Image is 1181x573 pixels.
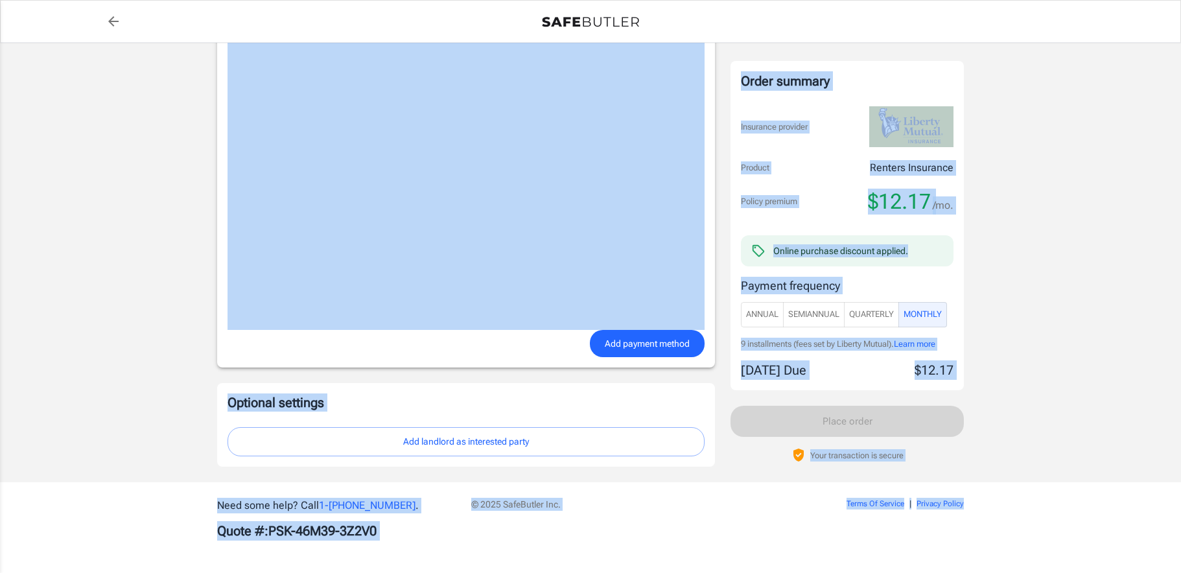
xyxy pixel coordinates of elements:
a: 1-[PHONE_NUMBER] [319,499,415,511]
span: Annual [746,307,778,322]
p: $12.17 [915,360,953,380]
div: Order summary [741,71,953,91]
p: Insurance provider [741,121,808,134]
p: © 2025 SafeButler Inc. [471,498,773,511]
span: Learn more [894,339,935,349]
button: Add payment method [590,330,705,358]
img: Liberty Mutual [869,106,953,147]
button: Quarterly [844,302,899,327]
p: Payment frequency [741,277,953,294]
a: Terms Of Service [847,499,904,508]
span: SemiAnnual [788,307,839,322]
img: Back to quotes [542,17,639,27]
p: Policy premium [741,195,797,208]
p: Renters Insurance [870,160,953,176]
b: Quote #: PSK-46M39-3Z2V0 [217,523,377,539]
button: SemiAnnual [783,302,845,327]
button: Monthly [898,302,947,327]
button: Add landlord as interested party [228,427,705,456]
span: Quarterly [849,307,894,322]
a: back to quotes [100,8,126,34]
a: Privacy Policy [917,499,964,508]
span: Add payment method [605,336,690,352]
div: Online purchase discount applied. [773,244,908,257]
p: [DATE] Due [741,360,806,380]
p: Need some help? Call . [217,498,456,513]
button: Annual [741,302,784,327]
span: Monthly [904,307,942,322]
span: $12.17 [868,189,931,215]
span: | [909,499,911,508]
p: Optional settings [228,393,705,412]
p: Your transaction is secure [810,449,904,462]
p: Product [741,161,769,174]
span: /mo. [933,196,953,215]
span: 9 installments (fees set by Liberty Mutual). [741,339,894,349]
